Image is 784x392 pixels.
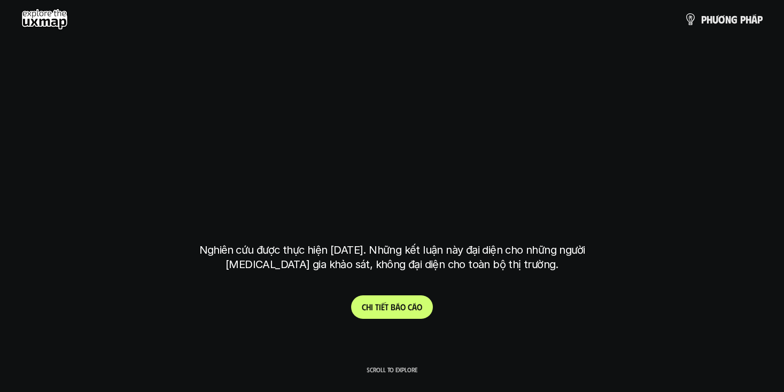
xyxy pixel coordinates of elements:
[197,93,587,138] h1: phạm vi công việc của
[412,302,417,312] span: á
[381,302,385,312] span: ế
[718,13,725,25] span: ơ
[355,73,437,85] h6: Kết quả nghiên cứu
[395,302,400,312] span: á
[351,295,433,319] a: Chitiếtbáocáo
[408,302,412,312] span: c
[757,13,763,25] span: p
[684,9,763,30] a: phươngpháp
[367,366,417,373] p: Scroll to explore
[201,178,583,223] h1: tại [GEOGRAPHIC_DATA]
[385,302,389,312] span: t
[379,302,381,312] span: i
[375,302,379,312] span: t
[391,302,395,312] span: b
[366,302,371,312] span: h
[400,302,406,312] span: o
[712,13,718,25] span: ư
[751,13,757,25] span: á
[417,302,422,312] span: o
[731,13,738,25] span: g
[701,13,707,25] span: p
[725,13,731,25] span: n
[746,13,751,25] span: h
[371,302,373,312] span: i
[740,13,746,25] span: p
[192,243,593,272] p: Nghiên cứu được thực hiện [DATE]. Những kết luận này đại diện cho những người [MEDICAL_DATA] gia ...
[362,302,366,312] span: C
[707,13,712,25] span: h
